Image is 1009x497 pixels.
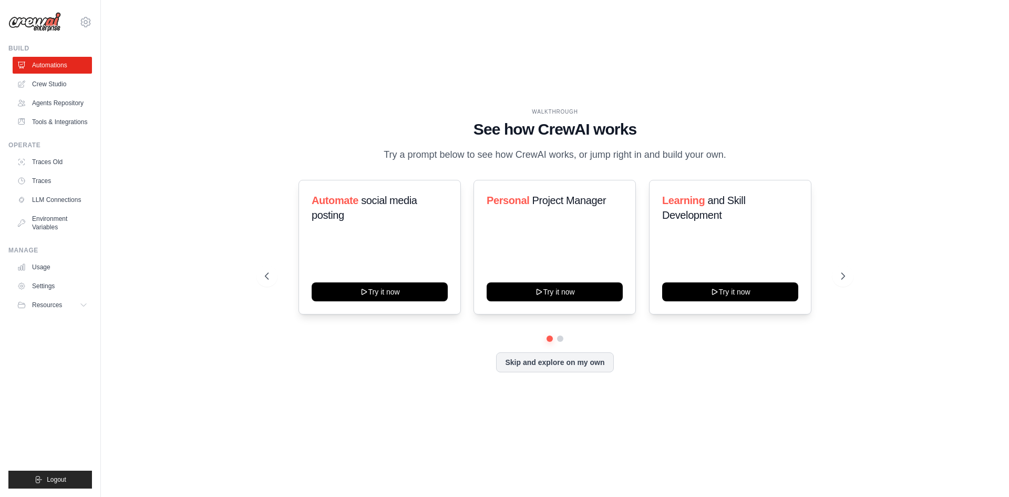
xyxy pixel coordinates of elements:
div: Build [8,44,92,53]
div: Operate [8,141,92,149]
a: Automations [13,57,92,74]
span: Learning [662,195,705,206]
button: Try it now [487,282,623,301]
span: Logout [47,475,66,484]
button: Try it now [312,282,448,301]
button: Logout [8,471,92,489]
button: Skip and explore on my own [496,352,613,372]
a: Usage [13,259,92,276]
a: Tools & Integrations [13,114,92,130]
h1: See how CrewAI works [265,120,845,139]
span: social media posting [312,195,417,221]
a: Traces Old [13,154,92,170]
button: Resources [13,297,92,313]
span: Resources [32,301,62,309]
a: Traces [13,173,92,189]
span: Personal [487,195,529,206]
span: Automate [312,195,358,206]
a: Environment Variables [13,210,92,236]
img: Logo [8,12,61,32]
span: and Skill Development [662,195,745,221]
span: Project Manager [532,195,606,206]
button: Try it now [662,282,798,301]
a: Settings [13,278,92,295]
a: Crew Studio [13,76,92,93]
div: Manage [8,246,92,255]
p: Try a prompt below to see how CrewAI works, or jump right in and build your own. [378,147,732,163]
a: Agents Repository [13,95,92,111]
div: WALKTHROUGH [265,108,845,116]
a: LLM Connections [13,191,92,208]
